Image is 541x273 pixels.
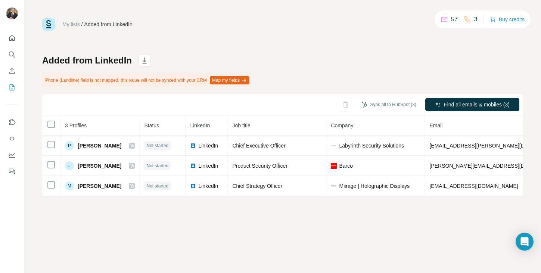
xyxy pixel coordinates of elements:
span: LinkedIn [190,122,210,128]
img: company-logo [331,163,337,169]
span: Barco [339,162,353,170]
span: Chief Strategy Officer [232,183,282,189]
span: LinkedIn [198,162,218,170]
span: [EMAIL_ADDRESS][DOMAIN_NAME] [429,183,518,189]
button: Find all emails & mobiles (3) [425,98,519,111]
span: 3 Profiles [65,122,87,128]
div: Added from LinkedIn [84,21,133,28]
span: [PERSON_NAME] [78,182,121,190]
a: My lists [62,21,80,27]
img: LinkedIn logo [190,163,196,169]
img: LinkedIn logo [190,183,196,189]
span: [PERSON_NAME] [78,162,121,170]
span: Email [429,122,442,128]
img: Surfe Logo [42,18,55,31]
span: Chief Executive Officer [232,143,285,149]
span: Not started [146,183,168,189]
button: Quick start [6,31,18,45]
button: Search [6,48,18,61]
img: company-logo [331,143,337,149]
div: Phone (Landline) field is not mapped, this value will not be synced with your CRM [42,74,251,87]
button: Dashboard [6,148,18,162]
span: Labyrinth Security Solutions [339,142,404,149]
img: Avatar [6,7,18,19]
img: LinkedIn logo [190,143,196,149]
span: [PERSON_NAME] [78,142,121,149]
button: Buy credits [490,14,525,25]
button: My lists [6,81,18,94]
span: Status [144,122,159,128]
img: company-logo [331,184,337,187]
span: Company [331,122,353,128]
span: LinkedIn [198,182,218,190]
p: 3 [474,15,478,24]
div: M [65,182,74,190]
div: J [65,161,74,170]
span: LinkedIn [198,142,218,149]
button: Use Surfe API [6,132,18,145]
span: Find all emails & mobiles (3) [444,101,510,108]
button: Map my fields [210,76,249,84]
div: P [65,141,74,150]
span: Product Security Officer [232,163,287,169]
p: 57 [451,15,458,24]
div: Open Intercom Messenger [516,233,534,251]
button: Enrich CSV [6,64,18,78]
button: Use Surfe on LinkedIn [6,115,18,129]
span: Not started [146,162,168,169]
span: Miirage | Holographic Displays [339,182,410,190]
button: Feedback [6,165,18,178]
li: / [81,21,83,28]
span: Not started [146,142,168,149]
h1: Added from LinkedIn [42,55,132,66]
span: Job title [232,122,250,128]
button: Sync all to HubSpot (3) [356,99,422,110]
